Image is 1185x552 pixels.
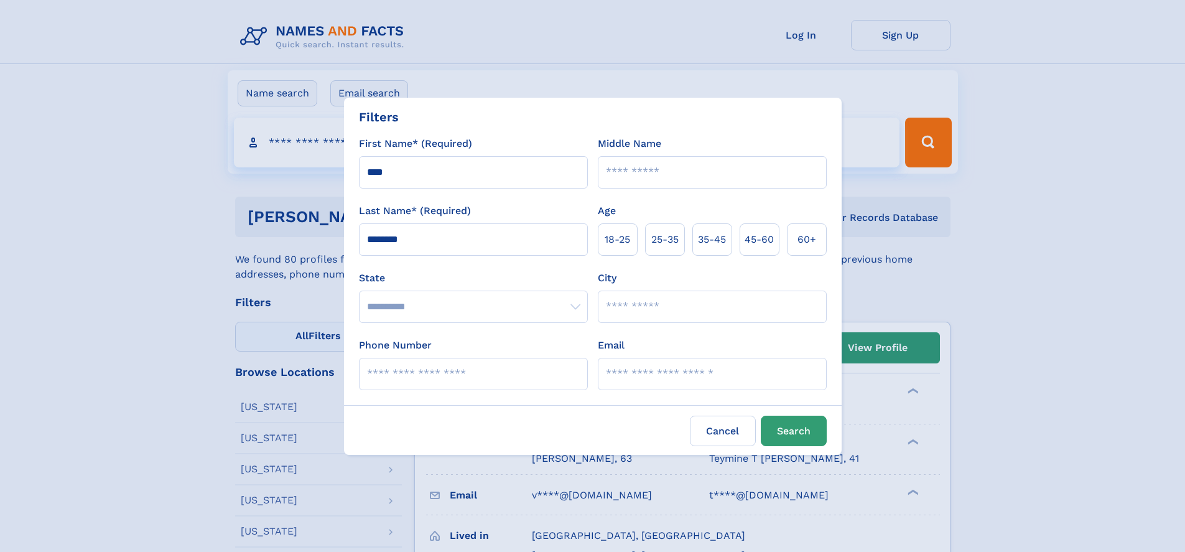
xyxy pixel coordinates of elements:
[698,232,726,247] span: 35‑45
[598,271,616,286] label: City
[359,271,588,286] label: State
[797,232,816,247] span: 60+
[359,136,472,151] label: First Name* (Required)
[745,232,774,247] span: 45‑60
[605,232,630,247] span: 18‑25
[761,416,827,446] button: Search
[598,203,616,218] label: Age
[359,338,432,353] label: Phone Number
[598,338,625,353] label: Email
[359,203,471,218] label: Last Name* (Required)
[598,136,661,151] label: Middle Name
[690,416,756,446] label: Cancel
[359,108,399,126] div: Filters
[651,232,679,247] span: 25‑35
